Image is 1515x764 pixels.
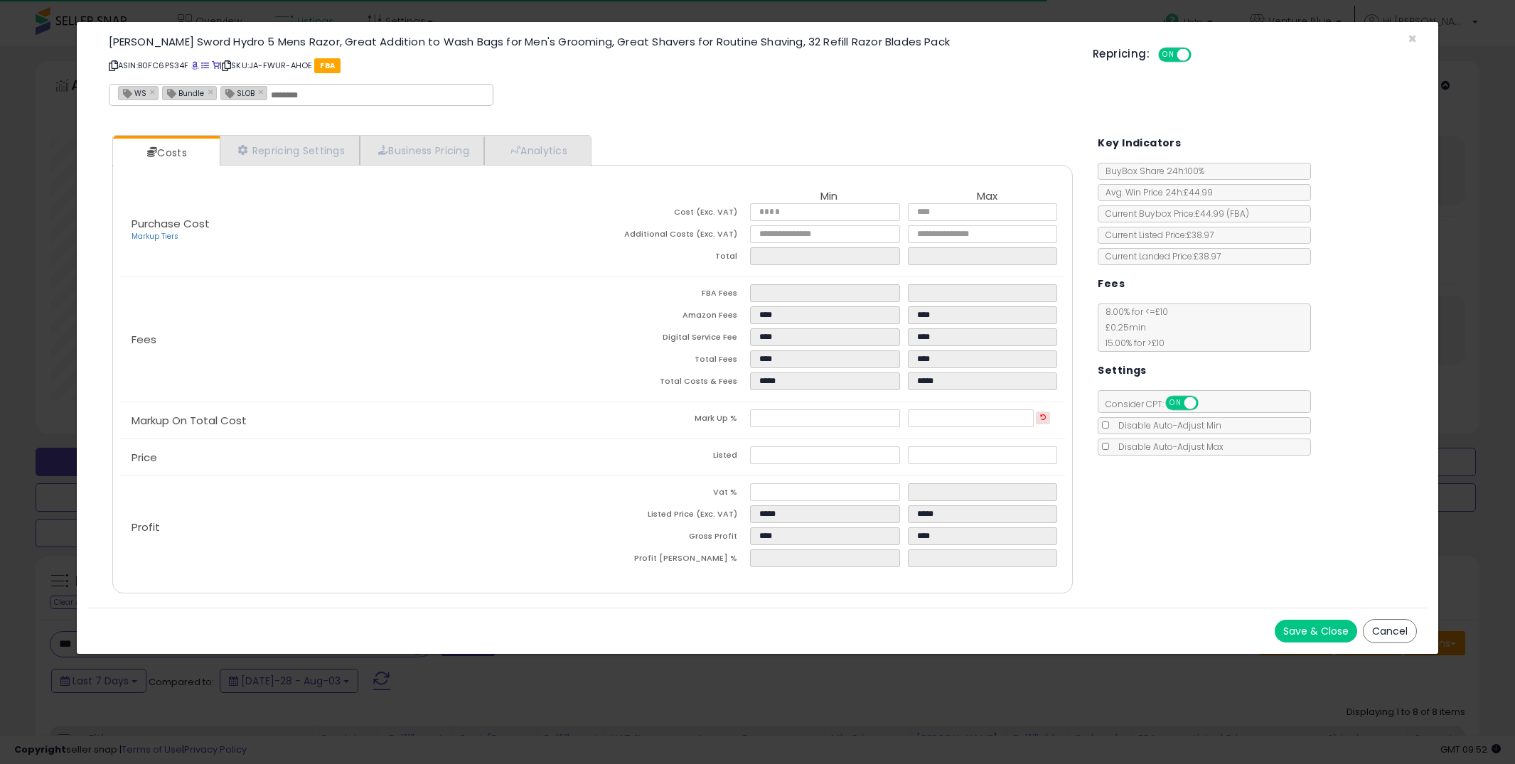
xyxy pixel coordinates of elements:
[150,85,159,98] a: ×
[220,136,360,165] a: Repricing Settings
[119,87,146,99] span: WS
[593,527,751,549] td: Gross Profit
[1363,619,1417,643] button: Cancel
[360,136,484,165] a: Business Pricing
[1098,165,1204,177] span: BuyBox Share 24h: 100%
[120,218,593,242] p: Purchase Cost
[1226,208,1249,220] span: ( FBA )
[1408,28,1417,49] span: ×
[120,415,593,426] p: Markup On Total Cost
[258,85,267,98] a: ×
[120,522,593,533] p: Profit
[750,190,908,203] th: Min
[1098,306,1168,349] span: 8.00 % for <= £10
[109,36,1071,47] h3: [PERSON_NAME] Sword Hydro 5 Mens Razor, Great Addition to Wash Bags for Men's Grooming, Great Sha...
[1195,208,1249,220] span: £44.99
[163,87,204,99] span: Bundle
[593,203,751,225] td: Cost (Exc. VAT)
[593,247,751,269] td: Total
[593,446,751,468] td: Listed
[484,136,589,165] a: Analytics
[1111,419,1221,431] span: Disable Auto-Adjust Min
[1167,397,1185,409] span: ON
[593,306,751,328] td: Amazon Fees
[1098,321,1146,333] span: £0.25 min
[593,549,751,571] td: Profit [PERSON_NAME] %
[1098,337,1165,349] span: 15.00 % for > £10
[201,60,209,71] a: All offer listings
[109,54,1071,77] p: ASIN: B0FC6PS34F | SKU: JA-FWUR-AHOE
[1098,208,1249,220] span: Current Buybox Price:
[314,58,341,73] span: FBA
[1275,620,1357,642] button: Save & Close
[1098,229,1214,241] span: Current Listed Price: £38.97
[593,505,751,527] td: Listed Price (Exc. VAT)
[221,87,255,99] span: SLOB
[191,60,199,71] a: BuyBox page
[908,190,1066,203] th: Max
[1098,362,1146,380] h5: Settings
[1160,49,1177,61] span: ON
[212,60,220,71] a: Your listing only
[1098,398,1217,410] span: Consider CPT:
[1111,441,1224,453] span: Disable Auto-Adjust Max
[1098,250,1221,262] span: Current Landed Price: £38.97
[1098,275,1125,293] h5: Fees
[120,452,593,463] p: Price
[593,225,751,247] td: Additional Costs (Exc. VAT)
[593,284,751,306] td: FBA Fees
[1197,397,1219,409] span: OFF
[1093,48,1150,60] h5: Repricing:
[593,372,751,394] td: Total Costs & Fees
[208,85,216,98] a: ×
[132,231,178,242] a: Markup Tiers
[593,350,751,372] td: Total Fees
[593,409,751,431] td: Mark Up %
[120,334,593,345] p: Fees
[593,483,751,505] td: Vat %
[593,328,751,350] td: Digital Service Fee
[1098,186,1213,198] span: Avg. Win Price 24h: £44.99
[1189,49,1212,61] span: OFF
[113,139,218,167] a: Costs
[1098,134,1181,152] h5: Key Indicators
